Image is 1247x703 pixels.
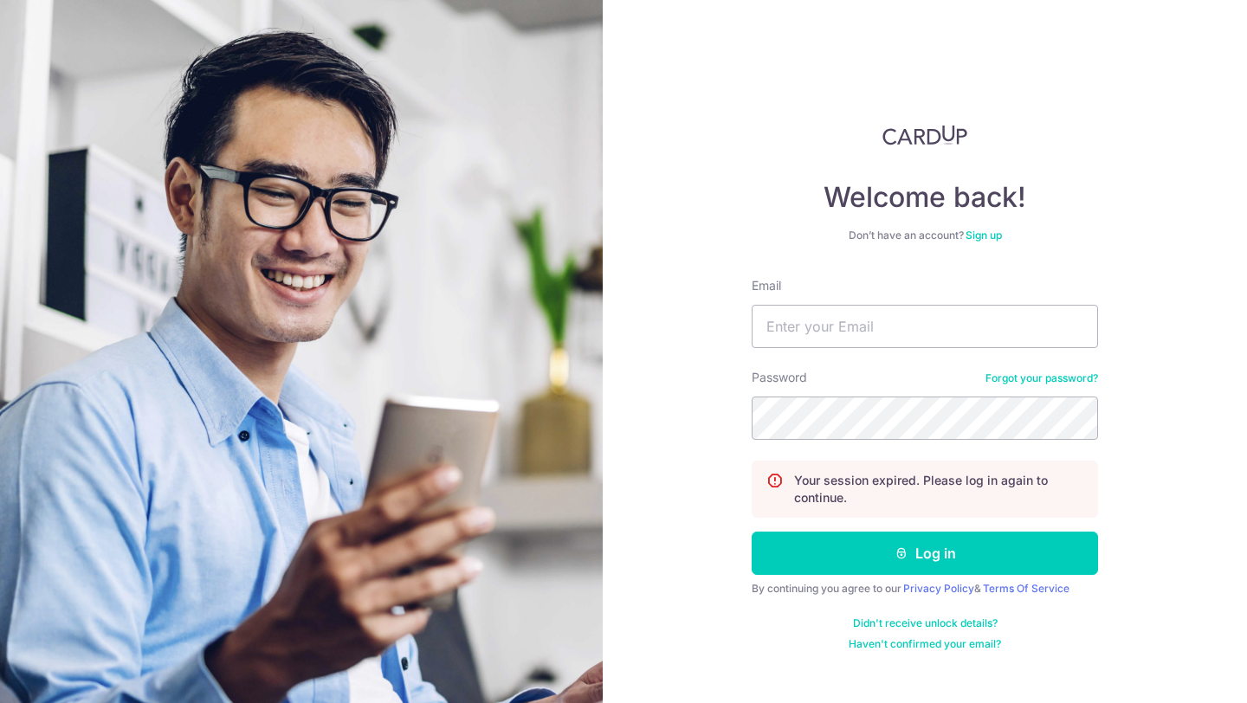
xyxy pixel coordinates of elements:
button: Log in [752,532,1098,575]
a: Haven't confirmed your email? [849,637,1001,651]
a: Didn't receive unlock details? [853,616,998,630]
label: Password [752,369,807,386]
a: Privacy Policy [903,582,974,595]
img: CardUp Logo [882,125,967,145]
p: Your session expired. Please log in again to continue. [794,472,1083,506]
a: Terms Of Service [983,582,1069,595]
a: Forgot your password? [985,371,1098,385]
a: Sign up [966,229,1002,242]
label: Email [752,277,781,294]
h4: Welcome back! [752,180,1098,215]
input: Enter your Email [752,305,1098,348]
div: By continuing you agree to our & [752,582,1098,596]
div: Don’t have an account? [752,229,1098,242]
